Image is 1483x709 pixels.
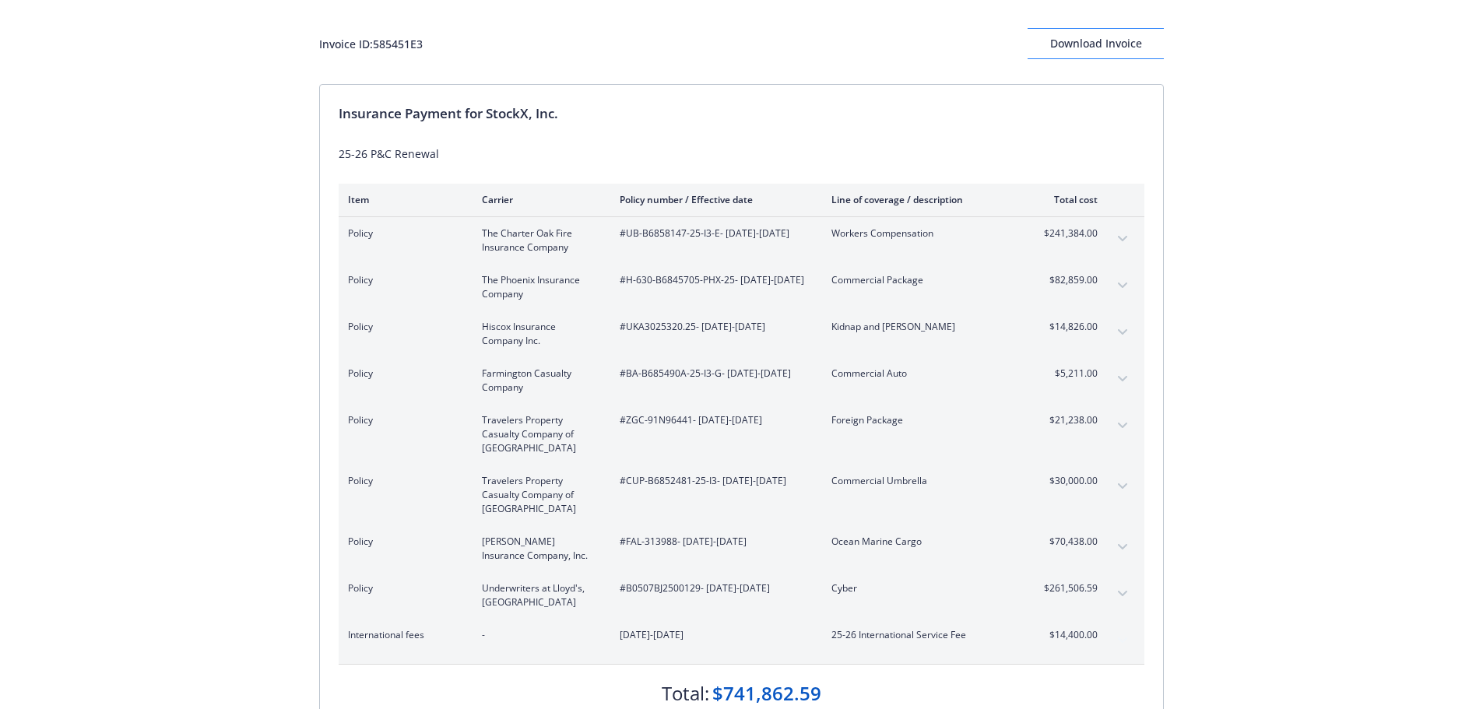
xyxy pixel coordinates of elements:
span: Foreign Package [831,413,1014,427]
span: #ZGC-91N96441 - [DATE]-[DATE] [620,413,807,427]
span: 25-26 International Service Fee [831,628,1014,642]
button: expand content [1110,628,1135,653]
span: - [482,628,595,642]
div: Policy number / Effective date [620,193,807,206]
div: PolicyTravelers Property Casualty Company of [GEOGRAPHIC_DATA]#CUP-B6852481-25-I3- [DATE]-[DATE]C... [339,465,1144,525]
span: $14,400.00 [1039,628,1098,642]
span: #UKA3025320.25 - [DATE]-[DATE] [620,320,807,334]
span: Underwriters at Lloyd's, [GEOGRAPHIC_DATA] [482,581,595,609]
div: PolicyThe Charter Oak Fire Insurance Company#UB-B6858147-25-I3-E- [DATE]-[DATE]Workers Compensati... [339,217,1144,264]
span: #B0507BJ2500129 - [DATE]-[DATE] [620,581,807,595]
button: expand content [1110,581,1135,606]
span: [PERSON_NAME] Insurance Company, Inc. [482,535,595,563]
div: Line of coverage / description [831,193,1014,206]
button: Download Invoice [1028,28,1164,59]
div: International fees-[DATE]-[DATE]25-26 International Service Fee$14,400.00expand content [339,619,1144,664]
span: Commercial Umbrella [831,474,1014,488]
span: #H-630-B6845705-PHX-25 - [DATE]-[DATE] [620,273,807,287]
div: 25-26 P&C Renewal [339,146,1144,162]
span: Kidnap and [PERSON_NAME] [831,320,1014,334]
span: Travelers Property Casualty Company of [GEOGRAPHIC_DATA] [482,474,595,516]
button: expand content [1110,226,1135,251]
div: $741,862.59 [712,680,821,707]
span: Ocean Marine Cargo [831,535,1014,549]
span: The Charter Oak Fire Insurance Company [482,226,595,254]
span: Farmington Casualty Company [482,367,595,395]
span: Cyber [831,581,1014,595]
div: Download Invoice [1028,29,1164,58]
span: Policy [348,474,457,488]
div: PolicyTravelers Property Casualty Company of [GEOGRAPHIC_DATA]#ZGC-91N96441- [DATE]-[DATE]Foreign... [339,404,1144,465]
span: Policy [348,320,457,334]
span: $241,384.00 [1039,226,1098,240]
div: PolicyHiscox Insurance Company Inc.#UKA3025320.25- [DATE]-[DATE]Kidnap and [PERSON_NAME]$14,826.0... [339,311,1144,357]
span: $70,438.00 [1039,535,1098,549]
div: Policy[PERSON_NAME] Insurance Company, Inc.#FAL-313988- [DATE]-[DATE]Ocean Marine Cargo$70,438.00... [339,525,1144,572]
div: Item [348,193,457,206]
span: #CUP-B6852481-25-I3 - [DATE]-[DATE] [620,474,807,488]
span: Policy [348,535,457,549]
div: Total cost [1039,193,1098,206]
span: $14,826.00 [1039,320,1098,334]
span: Commercial Auto [831,367,1014,381]
span: Policy [348,273,457,287]
button: expand content [1110,474,1135,499]
span: #FAL-313988 - [DATE]-[DATE] [620,535,807,549]
span: Hiscox Insurance Company Inc. [482,320,595,348]
span: $261,506.59 [1039,581,1098,595]
div: Carrier [482,193,595,206]
button: expand content [1110,413,1135,438]
span: Workers Compensation [831,226,1014,240]
button: expand content [1110,367,1135,391]
div: PolicyFarmington Casualty Company#BA-B685490A-25-I3-G- [DATE]-[DATE]Commercial Auto$5,211.00expan... [339,357,1144,404]
div: Insurance Payment for StockX, Inc. [339,104,1144,124]
div: Invoice ID: 585451E3 [319,36,423,52]
span: #UB-B6858147-25-I3-E - [DATE]-[DATE] [620,226,807,240]
button: expand content [1110,535,1135,560]
span: $5,211.00 [1039,367,1098,381]
span: $30,000.00 [1039,474,1098,488]
span: $82,859.00 [1039,273,1098,287]
span: [DATE]-[DATE] [620,628,807,642]
span: $21,238.00 [1039,413,1098,427]
span: Policy [348,413,457,427]
span: The Phoenix Insurance Company [482,273,595,301]
button: expand content [1110,320,1135,345]
span: Policy [348,367,457,381]
span: Policy [348,226,457,240]
div: Total: [662,680,709,707]
div: PolicyUnderwriters at Lloyd's, [GEOGRAPHIC_DATA]#B0507BJ2500129- [DATE]-[DATE]Cyber$261,506.59exp... [339,572,1144,619]
span: International fees [348,628,457,642]
span: Commercial Package [831,273,1014,287]
span: #BA-B685490A-25-I3-G - [DATE]-[DATE] [620,367,807,381]
div: PolicyThe Phoenix Insurance Company#H-630-B6845705-PHX-25- [DATE]-[DATE]Commercial Package$82,859... [339,264,1144,311]
span: Travelers Property Casualty Company of [GEOGRAPHIC_DATA] [482,413,595,455]
button: expand content [1110,273,1135,298]
span: Policy [348,581,457,595]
